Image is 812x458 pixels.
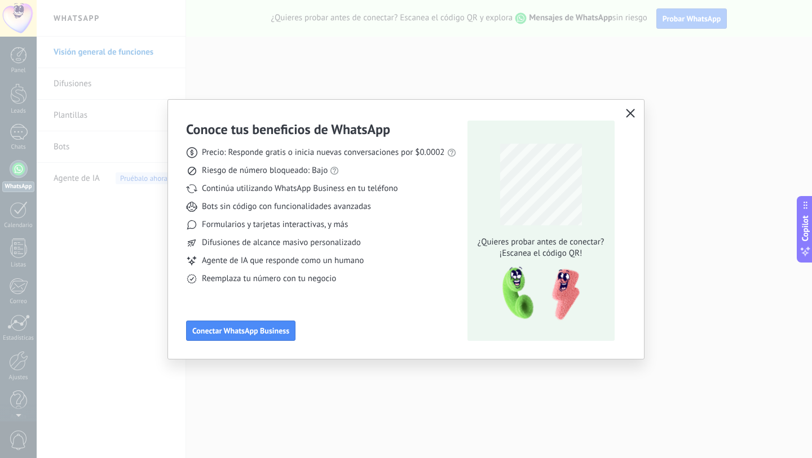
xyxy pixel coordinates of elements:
[192,327,289,335] span: Conectar WhatsApp Business
[202,219,348,230] span: Formularios y tarjetas interactivas, y más
[186,121,390,138] h3: Conoce tus beneficios de WhatsApp
[474,237,607,248] span: ¿Quieres probar antes de conectar?
[186,321,295,341] button: Conectar WhatsApp Business
[202,165,328,176] span: Riesgo de número bloqueado: Bajo
[202,237,361,248] span: Difusiones de alcance masivo personalizado
[202,255,364,266] span: Agente de IA que responde como un humano
[202,183,398,194] span: Continúa utilizando WhatsApp Business en tu teléfono
[202,147,445,158] span: Precio: Responde gratis o inicia nuevas conversaciones por $0.0002
[474,248,607,259] span: ¡Escanea el código QR!
[202,201,371,212] span: Bots sin código con funcionalidades avanzadas
[800,215,811,241] span: Copilot
[202,273,336,284] span: Reemplaza tu número con tu negocio
[493,264,582,324] img: qr-pic-1x.png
